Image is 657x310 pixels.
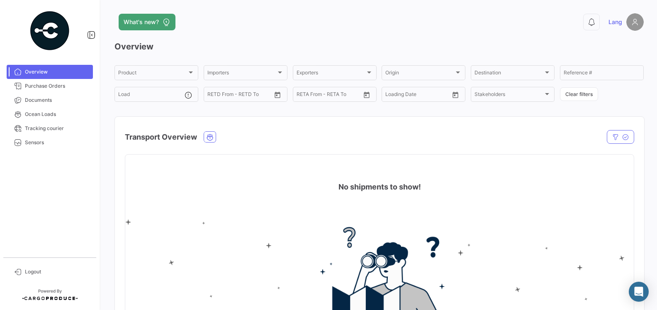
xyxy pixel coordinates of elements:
span: Importers [207,71,276,77]
span: Tracking courier [25,125,90,132]
span: Purchase Orders [25,82,90,90]
button: Ocean [204,132,216,142]
button: Open calendar [449,89,462,101]
a: Documents [7,93,93,107]
span: Lang [608,18,622,26]
a: Tracking courier [7,121,93,135]
span: Ocean Loads [25,111,90,118]
div: Abrir Intercom Messenger [629,282,649,302]
button: What's new? [119,14,175,30]
input: From [207,93,219,98]
span: Exporters [297,71,365,77]
span: Logout [25,268,90,276]
h3: Overview [114,41,644,52]
span: Stakeholders [474,93,543,98]
a: Overview [7,65,93,79]
span: Destination [474,71,543,77]
button: Clear filters [560,87,598,101]
input: From [297,93,308,98]
span: Product [118,71,187,77]
h4: Transport Overview [125,131,197,143]
input: From [385,93,397,98]
a: Ocean Loads [7,107,93,121]
a: Purchase Orders [7,79,93,93]
span: Origin [385,71,454,77]
input: To [225,93,255,98]
button: Open calendar [271,89,284,101]
input: To [314,93,344,98]
span: Documents [25,96,90,104]
span: Overview [25,68,90,76]
h4: No shipments to show! [338,181,421,193]
span: Sensors [25,139,90,146]
button: Open calendar [360,89,373,101]
input: To [403,93,433,98]
span: What's new? [124,18,159,26]
img: powered-by.png [29,10,71,52]
img: placeholder-user.png [626,13,644,31]
a: Sensors [7,135,93,150]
